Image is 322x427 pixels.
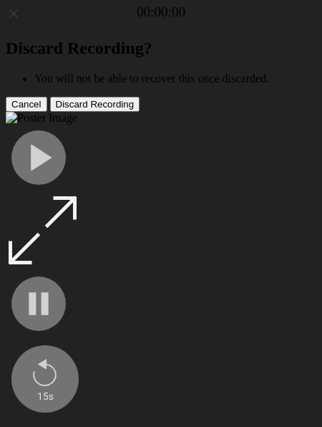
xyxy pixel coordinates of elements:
button: Discard Recording [50,97,140,112]
img: Poster Image [6,112,77,125]
a: 00:00:00 [137,4,185,20]
li: You will not be able to recover this once discarded. [34,72,316,85]
button: Cancel [6,97,47,112]
h2: Discard Recording? [6,39,316,58]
